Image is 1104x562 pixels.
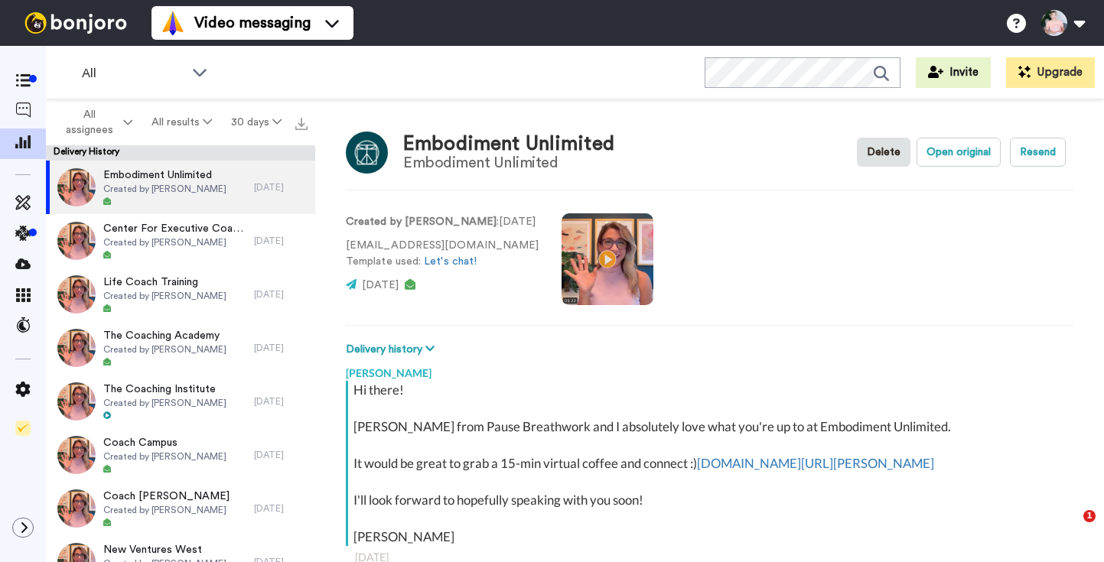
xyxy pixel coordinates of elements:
div: Embodiment Unlimited [403,154,614,171]
div: [DATE] [254,288,308,300]
button: Upgrade [1006,57,1095,88]
span: Created by [PERSON_NAME] [103,450,226,463]
span: Coach Campus [103,435,226,450]
img: 8be222f2-26a5-43c2-bc2f-2eb4007ff4fa-thumb.jpg [57,275,96,313]
button: Resend [1010,138,1066,167]
span: Created by [PERSON_NAME] [103,504,230,516]
a: The Coaching AcademyCreated by [PERSON_NAME][DATE] [46,321,315,375]
a: Let's chat! [424,256,477,267]
div: [DATE] [254,502,308,515]
div: Embodiment Unlimited [403,133,614,155]
div: [DATE] [254,449,308,461]
button: Delete [857,138,910,167]
button: 30 days [221,109,291,136]
p: [EMAIL_ADDRESS][DOMAIN_NAME] Template used: [346,238,539,270]
span: New Ventures West [103,542,226,557]
img: 65966e08-5c1b-4833-838d-dfac3edde86a-thumb.jpg [57,436,96,474]
button: Delivery history [346,341,439,358]
span: All [82,64,184,83]
span: All assignees [58,107,120,138]
span: The Coaching Academy [103,328,226,343]
img: vm-color.svg [161,11,185,35]
a: [DOMAIN_NAME][URL][PERSON_NAME] [697,455,934,471]
span: [DATE] [362,280,399,291]
div: Delivery History [46,145,315,161]
strong: Created by [PERSON_NAME] [346,216,497,227]
div: [DATE] [254,342,308,354]
div: [DATE] [254,181,308,193]
span: Created by [PERSON_NAME] [103,183,226,195]
button: All assignees [49,101,142,144]
span: Coach [PERSON_NAME] [103,489,230,504]
span: 1 [1083,510,1096,522]
span: Created by [PERSON_NAME] [103,343,226,356]
img: 9e524bc6-3de9-4c67-82e4-390ff6373b91-thumb.jpg [57,382,96,421]
div: [DATE] [254,235,308,247]
span: Created by [PERSON_NAME] [103,397,226,409]
img: 29cae866-fd9e-417a-8c47-d71508b6aaef-thumb.jpg [57,329,96,367]
a: Center For Executive CoachingCreated by [PERSON_NAME][DATE] [46,214,315,268]
img: 30731040-627d-40a2-b994-88342fef7709-thumb.jpg [57,222,96,260]
a: Coach [PERSON_NAME]Created by [PERSON_NAME][DATE] [46,482,315,535]
p: : [DATE] [346,214,539,230]
span: Center For Executive Coaching [103,221,246,236]
span: Created by [PERSON_NAME] [103,236,246,249]
img: 04f91f5b-a822-4552-a450-41c411d1ba7e-thumb.jpg [57,168,96,206]
img: Checklist.svg [15,421,31,436]
img: export.svg [295,118,308,130]
a: Embodiment UnlimitedCreated by [PERSON_NAME][DATE] [46,161,315,214]
a: Life Coach TrainingCreated by [PERSON_NAME][DATE] [46,268,315,321]
img: 3698daa9-6f92-4b3f-b47e-abad6f79f868-thumb.jpg [57,489,96,528]
button: Export all results that match these filters now. [291,111,312,134]
div: [DATE] [254,395,308,408]
span: The Coaching Institute [103,382,226,397]
span: Embodiment Unlimited [103,167,226,183]
div: Hi there! [PERSON_NAME] from Pause Breathwork and I absolutely love what you're up to at Embodime... [353,381,1070,546]
span: Video messaging [194,12,311,34]
span: Created by [PERSON_NAME] [103,290,226,302]
img: bj-logo-header-white.svg [18,12,133,34]
iframe: Intercom live chat [1052,510,1089,547]
button: Invite [916,57,991,88]
img: Image of Embodiment Unlimited [346,132,388,174]
a: Coach CampusCreated by [PERSON_NAME][DATE] [46,428,315,482]
div: [PERSON_NAME] [346,358,1073,381]
button: All results [142,109,222,136]
button: Open original [917,138,1001,167]
a: The Coaching InstituteCreated by [PERSON_NAME][DATE] [46,375,315,428]
span: Life Coach Training [103,275,226,290]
